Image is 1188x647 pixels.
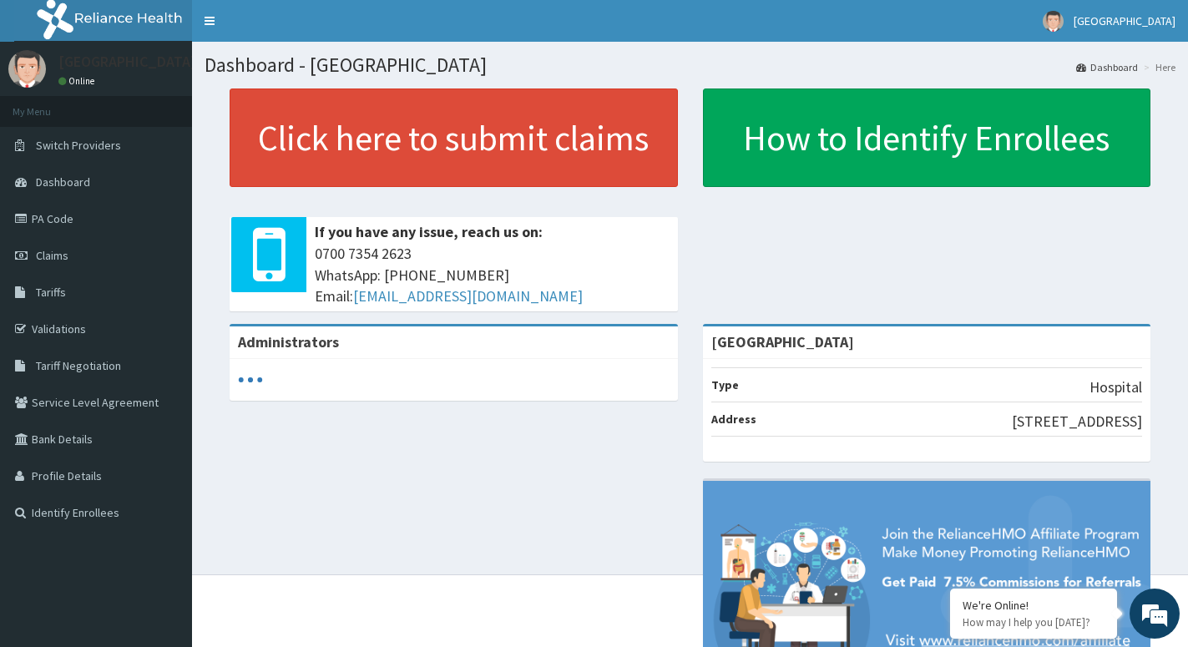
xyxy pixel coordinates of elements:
b: Type [711,377,739,392]
p: [STREET_ADDRESS] [1012,411,1142,432]
span: Tariffs [36,285,66,300]
a: Online [58,75,99,87]
img: User Image [1043,11,1064,32]
img: User Image [8,50,46,88]
a: Click here to submit claims [230,88,678,187]
b: Address [711,412,756,427]
b: Administrators [238,332,339,351]
span: Tariff Negotiation [36,358,121,373]
b: If you have any issue, reach us on: [315,222,543,241]
strong: [GEOGRAPHIC_DATA] [711,332,854,351]
span: Claims [36,248,68,263]
svg: audio-loading [238,367,263,392]
span: Switch Providers [36,138,121,153]
li: Here [1140,60,1175,74]
a: How to Identify Enrollees [703,88,1151,187]
p: [GEOGRAPHIC_DATA] [58,54,196,69]
span: Dashboard [36,174,90,190]
div: We're Online! [963,598,1105,613]
p: Hospital [1089,377,1142,398]
h1: Dashboard - [GEOGRAPHIC_DATA] [205,54,1175,76]
p: How may I help you today? [963,615,1105,629]
span: [GEOGRAPHIC_DATA] [1074,13,1175,28]
a: [EMAIL_ADDRESS][DOMAIN_NAME] [353,286,583,306]
span: 0700 7354 2623 WhatsApp: [PHONE_NUMBER] Email: [315,243,670,307]
a: Dashboard [1076,60,1138,74]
